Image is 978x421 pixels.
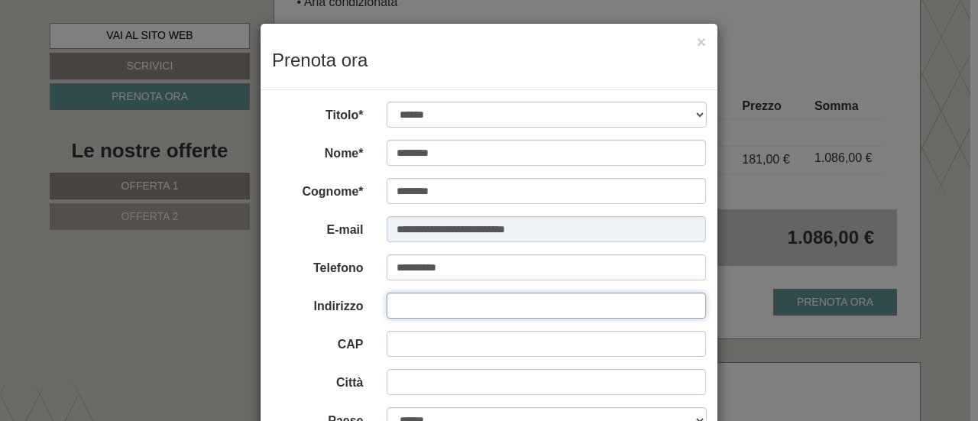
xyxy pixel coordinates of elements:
[272,50,706,70] h3: Prenota ora
[697,34,706,50] button: ×
[261,216,375,239] label: E-mail
[261,293,375,316] label: Indirizzo
[261,254,375,277] label: Telefono
[261,178,375,201] label: Cognome*
[261,369,375,392] label: Città
[261,140,375,163] label: Nome*
[261,331,375,354] label: CAP
[261,102,375,125] label: Titolo*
